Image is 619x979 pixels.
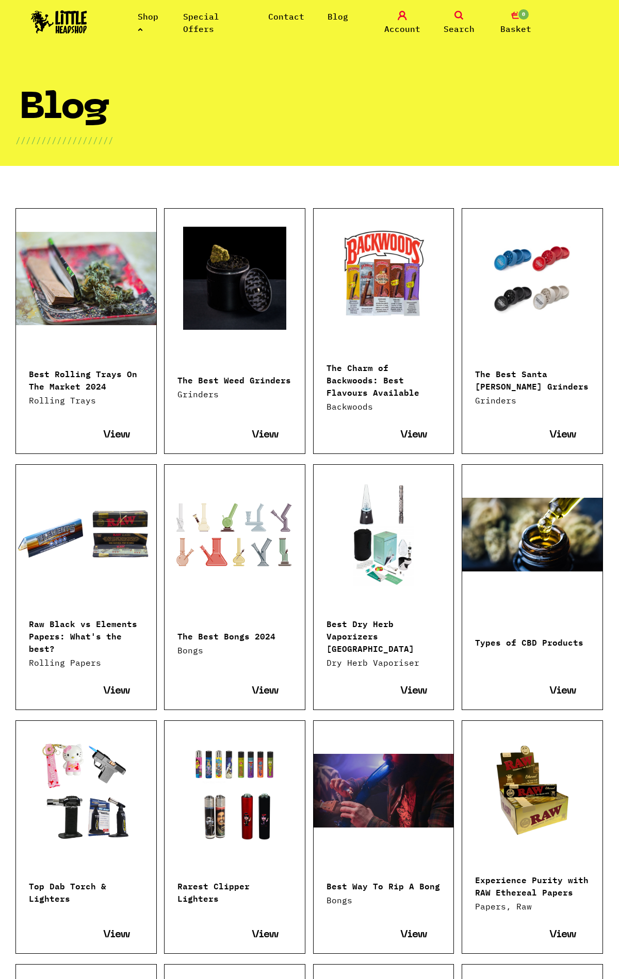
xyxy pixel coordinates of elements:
span: View [103,930,130,940]
a: View [235,930,292,940]
p: Best Dry Herb Vaporizers [GEOGRAPHIC_DATA] [327,617,441,654]
span: View [103,430,130,441]
span: View [400,430,427,441]
span: Basket [500,23,531,35]
p: Raw Black vs Elements Papers: What's the best? [29,617,143,654]
span: Search [444,23,475,35]
p: Grinders [177,388,292,400]
a: View [235,430,292,441]
p: Rolling Papers [29,656,143,669]
a: Search [433,11,485,35]
a: View [532,430,590,441]
span: View [252,930,279,940]
a: Special Offers [183,11,219,34]
p: Experience Purity with RAW Ethereal Papers [475,873,590,898]
p: Bongs [327,894,441,906]
span: View [549,430,576,441]
span: View [549,930,576,940]
p: Rarest Clipper Lighters [177,879,292,904]
p: Best Rolling Trays On The Market 2024 [29,367,143,392]
a: View [384,430,441,441]
a: View [384,686,441,697]
span: View [103,686,130,697]
p: The Best Santa [PERSON_NAME] Grinders [475,367,590,392]
p: Best Way To Rip A Bong [327,879,441,891]
p: Rolling Trays [29,394,143,407]
span: View [252,686,279,697]
a: View [86,430,143,441]
span: View [400,930,427,940]
span: View [549,686,576,697]
a: View [86,686,143,697]
span: Account [384,23,420,35]
p: Top Dab Torch & Lighters [29,879,143,904]
p: The Best Bongs 2024 [177,629,292,642]
p: /////////////////// [15,134,113,146]
a: Shop [138,11,158,34]
p: Types of CBD Products [475,635,590,648]
p: Backwoods [327,400,441,413]
span: View [400,686,427,697]
p: The Charm of Backwoods: Best Flavours Available [327,361,441,398]
h1: Blog [20,91,109,134]
a: 0 Basket [490,11,542,35]
a: Contact [268,11,304,22]
a: View [86,930,143,940]
p: Papers, Raw [475,900,590,913]
p: Bongs [177,644,292,656]
img: Little Head Shop Logo [31,10,87,33]
a: View [532,930,590,940]
p: Grinders [475,394,590,407]
a: View [235,686,292,697]
span: View [252,430,279,441]
a: Blog [328,11,348,22]
p: The Best Weed Grinders [177,373,292,385]
p: Dry Herb Vaporiser [327,656,441,669]
a: View [384,930,441,940]
span: 0 [517,8,530,21]
a: View [532,686,590,697]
